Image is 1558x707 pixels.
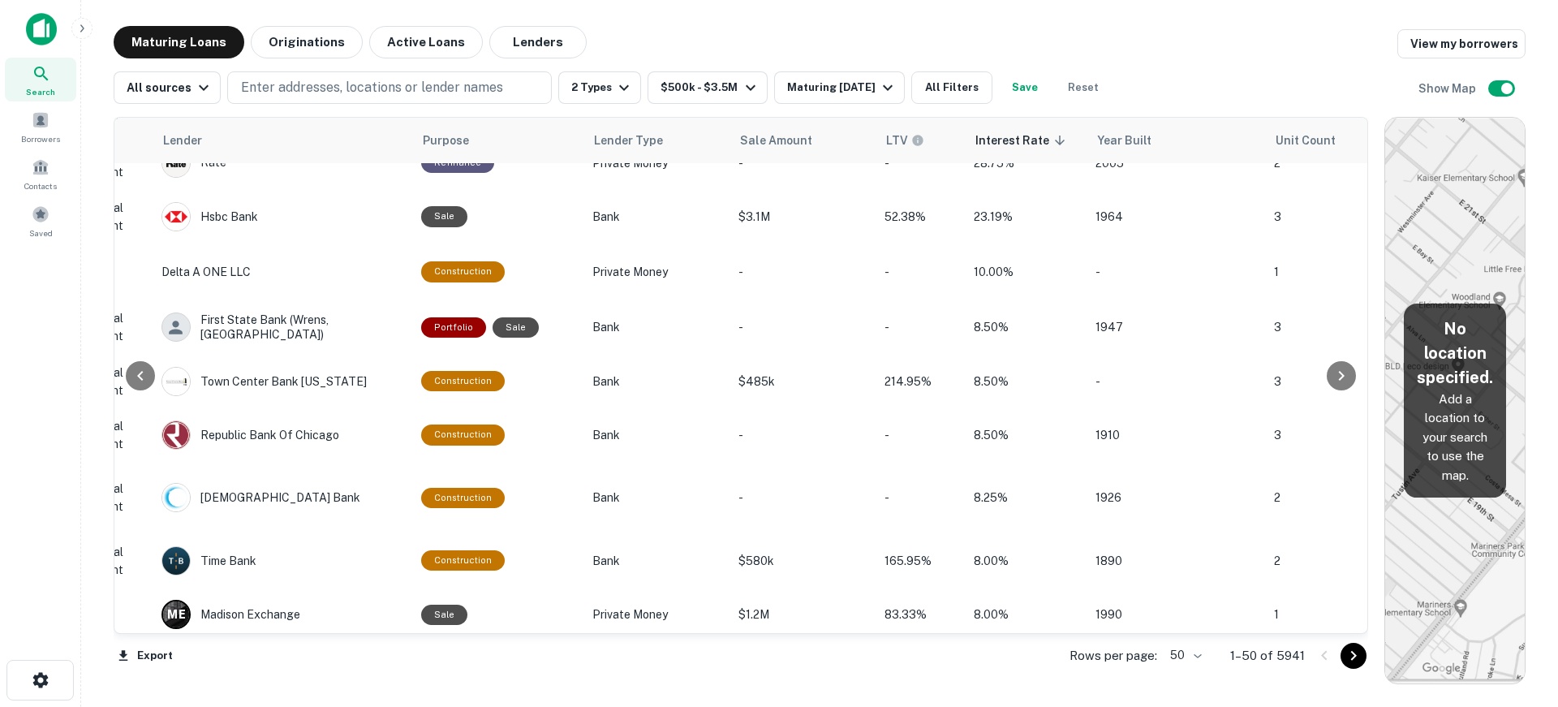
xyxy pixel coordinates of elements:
[1070,646,1157,666] p: Rows per page:
[974,208,1079,226] p: 23.19%
[774,71,905,104] button: Maturing [DATE]
[5,58,76,101] a: Search
[1095,318,1258,336] p: 1947
[738,318,868,336] p: -
[162,484,190,511] img: picture
[584,118,730,163] th: Lender Type
[592,318,722,336] p: Bank
[29,226,53,239] span: Saved
[974,318,1079,336] p: 8.50%
[1274,373,1436,390] p: 3
[1057,71,1109,104] button: Reset
[1097,131,1173,150] span: Year Built
[5,105,76,149] a: Borrowers
[251,26,363,58] button: Originations
[592,606,722,623] p: Private Money
[493,317,539,338] div: Sale
[966,118,1087,163] th: Interest Rate
[163,131,202,150] span: Lender
[1274,489,1436,507] p: 2
[241,78,503,97] p: Enter addresses, locations or lender names
[738,606,868,623] p: $1.2M
[26,85,55,98] span: Search
[1417,317,1493,390] h5: No location specified.
[5,199,76,243] a: Saved
[974,489,1079,507] p: 8.25%
[738,552,868,570] p: $580k
[421,371,505,391] div: This loan purpose was for construction
[162,368,190,395] img: picture
[114,26,244,58] button: Maturing Loans
[974,426,1079,444] p: 8.50%
[369,26,483,58] button: Active Loans
[974,373,1079,390] p: 8.50%
[594,131,663,150] span: Lender Type
[1397,29,1526,58] a: View my borrowers
[161,313,405,342] div: First State Bank (wrens, [GEOGRAPHIC_DATA])
[1477,577,1558,655] iframe: Chat Widget
[974,606,1079,623] p: 8.00%
[227,71,552,104] button: Enter addresses, locations or lender names
[1230,646,1305,666] p: 1–50 of 5941
[592,552,722,570] p: Bank
[489,26,587,58] button: Lenders
[1274,606,1436,623] p: 1
[1095,426,1258,444] p: 1910
[1276,131,1357,150] span: Unit Count
[413,118,584,163] th: Purpose
[886,131,908,149] h6: LTV
[162,421,190,449] img: picture
[730,118,876,163] th: Sale Amount
[1385,118,1525,683] img: map-placeholder.webp
[558,71,641,104] button: 2 Types
[167,606,185,623] p: M E
[884,210,926,223] span: 52.38%
[999,71,1051,104] button: Save your search to get updates of matches that match your search criteria.
[740,131,833,150] span: Sale Amount
[421,488,505,508] div: This loan purpose was for construction
[884,321,889,334] span: -
[974,263,1079,281] p: 10.00%
[1095,208,1258,226] p: 1964
[1087,118,1266,163] th: Year Built
[161,483,405,512] div: [DEMOGRAPHIC_DATA] Bank
[884,157,889,170] span: -
[161,420,405,450] div: Republic Bank Of Chicago
[974,552,1079,570] p: 8.00%
[1164,644,1204,667] div: 50
[162,547,190,575] img: picture
[161,263,405,281] p: Delta A ONE LLC
[423,131,490,150] span: Purpose
[421,425,505,445] div: This loan purpose was for construction
[738,426,868,444] p: -
[886,131,924,149] div: LTVs displayed on the website are for informational purposes only and may be reported incorrectly...
[1417,390,1493,485] p: Add a location to your search to use the map.
[421,261,505,282] div: This loan purpose was for construction
[787,78,897,97] div: Maturing [DATE]
[975,131,1070,150] span: Interest Rate
[884,375,932,388] span: 214.95%
[884,608,927,621] span: 83.33%
[884,491,889,504] span: -
[738,263,868,281] p: -
[592,426,722,444] p: Bank
[592,489,722,507] p: Bank
[592,373,722,390] p: Bank
[5,152,76,196] a: Contacts
[1266,118,1444,163] th: Unit Count
[876,118,966,163] th: LTVs displayed on the website are for informational purposes only and may be reported incorrectly...
[1274,426,1436,444] p: 3
[161,367,405,396] div: Town Center Bank [US_STATE]
[26,13,57,45] img: capitalize-icon.png
[1274,263,1436,281] p: 1
[1274,318,1436,336] p: 3
[21,132,60,145] span: Borrowers
[911,71,992,104] button: All Filters
[421,317,486,338] div: This is a portfolio loan with 5 properties
[1095,552,1258,570] p: 1890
